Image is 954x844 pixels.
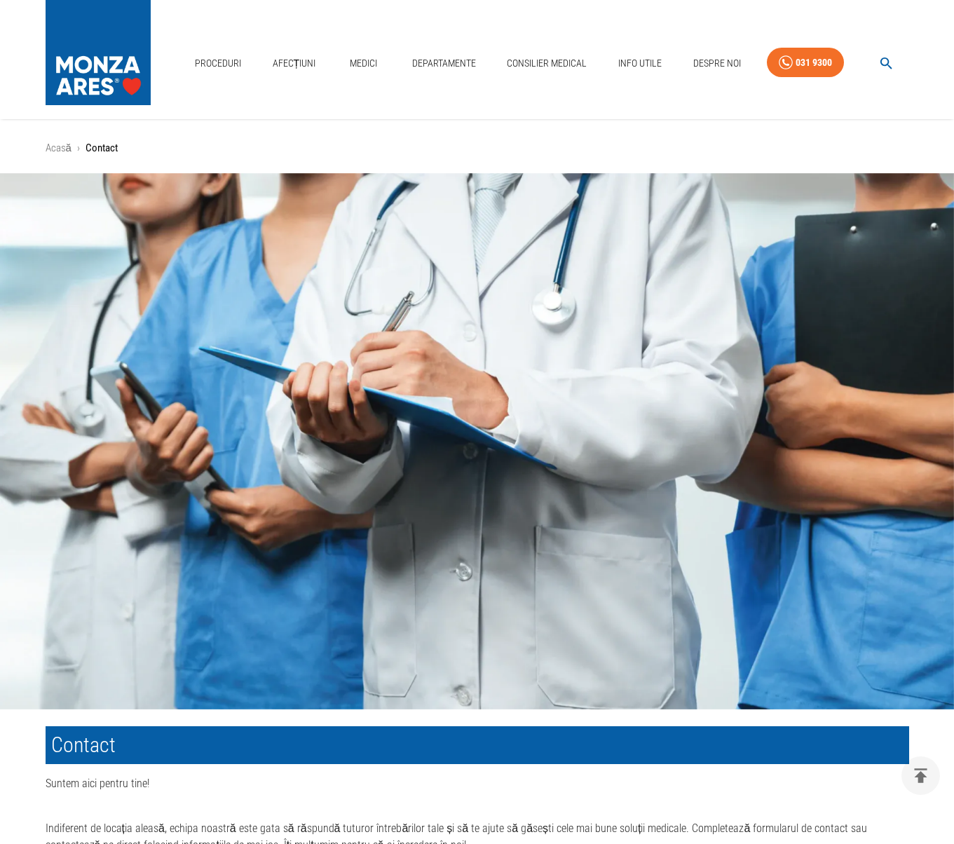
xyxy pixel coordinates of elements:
[407,49,482,78] a: Departamente
[501,49,592,78] a: Consilier Medical
[767,48,844,78] a: 031 9300
[688,49,747,78] a: Despre Noi
[86,140,118,156] p: Contact
[341,49,386,78] a: Medici
[46,142,71,154] a: Acasă
[189,49,247,78] a: Proceduri
[46,775,909,792] p: Suntem aici pentru tine!
[46,140,909,156] nav: breadcrumb
[46,726,909,764] h1: Contact
[901,756,940,795] button: delete
[77,140,80,156] li: ›
[796,54,832,72] div: 031 9300
[613,49,667,78] a: Info Utile
[267,49,322,78] a: Afecțiuni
